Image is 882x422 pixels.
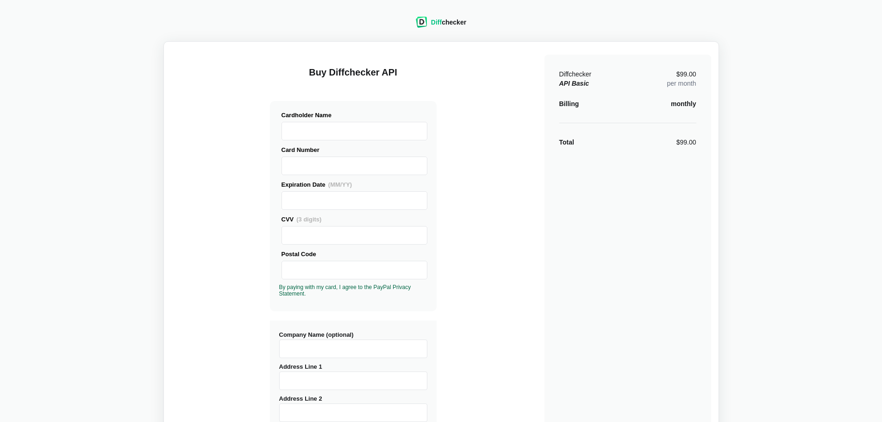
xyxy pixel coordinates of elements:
span: (MM/YY) [328,181,352,188]
label: Address Line 2 [279,395,427,422]
em: API Basic [559,80,589,87]
div: monthly [671,99,696,108]
iframe: Secure Credit Card Frame - Expiration Date [286,192,423,209]
div: Card Number [281,145,427,155]
span: (3 digits) [296,216,321,223]
label: Company Name (optional) [279,331,427,358]
span: Diffchecker [559,70,592,78]
input: Address Line 2 [279,403,427,422]
input: Address Line 1 [279,372,427,390]
iframe: Secure Credit Card Frame - Cardholder Name [286,122,423,140]
div: Cardholder Name [281,110,427,120]
div: Expiration Date [281,180,427,189]
label: Address Line 1 [279,363,427,390]
span: Diff [431,19,442,26]
h1: Buy Diffchecker API [270,66,437,90]
input: Company Name (optional) [279,340,427,358]
div: CVV [281,214,427,224]
iframe: Secure Credit Card Frame - CVV [286,227,423,244]
div: $99.00 [676,138,696,147]
div: Postal Code [281,249,427,259]
span: $99.00 [676,71,696,77]
iframe: Secure Credit Card Frame - Credit Card Number [286,157,423,175]
div: Billing [559,99,579,108]
a: Diffchecker logoDiffchecker [416,22,466,29]
strong: Total [559,139,574,146]
a: By paying with my card, I agree to the PayPal Privacy Statement. [279,284,411,297]
iframe: Secure Credit Card Frame - Postal Code [286,261,423,279]
img: Diffchecker logo [416,17,427,28]
div: checker [431,18,466,27]
div: per month [667,69,696,88]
